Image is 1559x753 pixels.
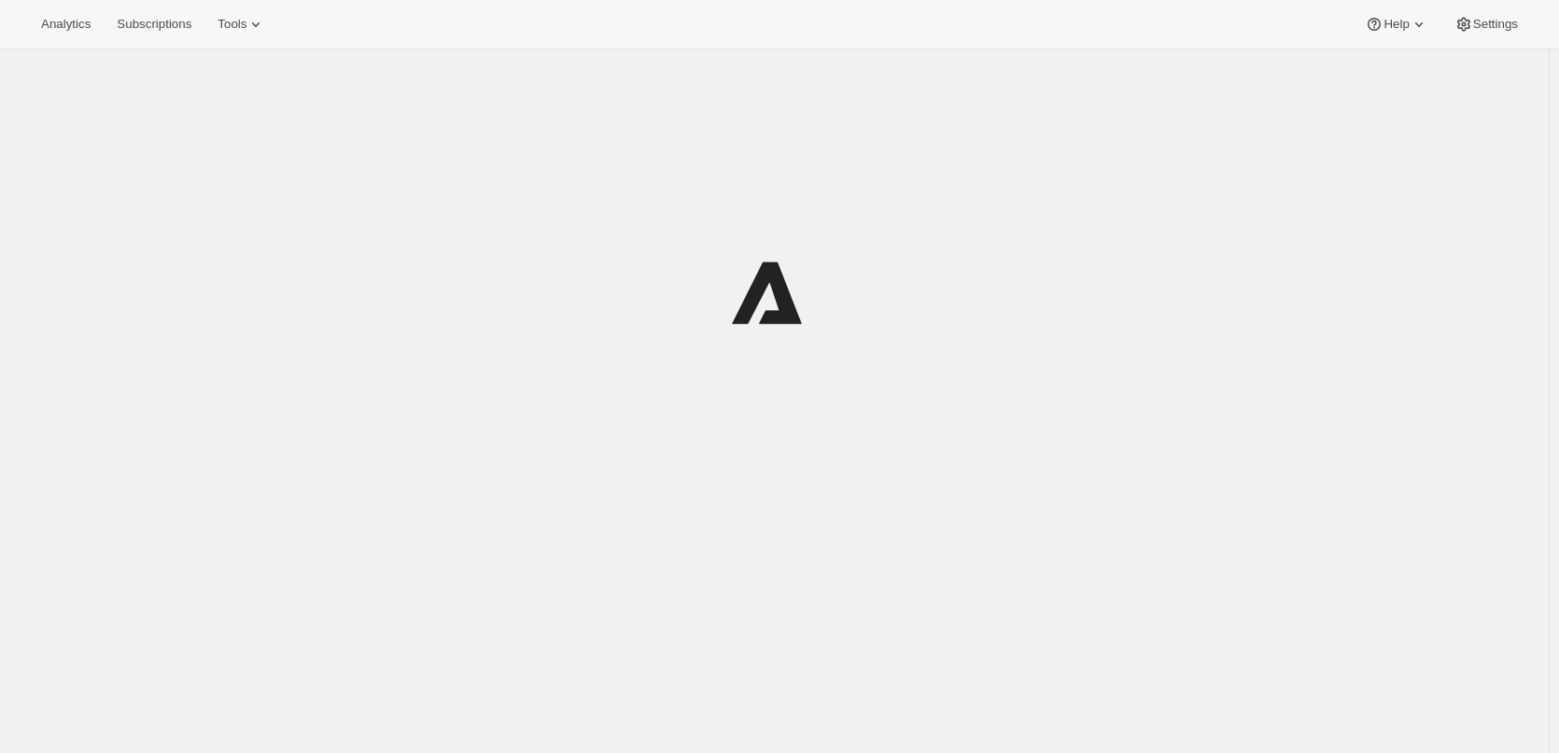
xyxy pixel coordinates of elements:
[218,17,246,32] span: Tools
[105,11,203,37] button: Subscriptions
[30,11,102,37] button: Analytics
[1443,11,1529,37] button: Settings
[1383,17,1409,32] span: Help
[206,11,276,37] button: Tools
[1354,11,1439,37] button: Help
[117,17,191,32] span: Subscriptions
[1473,17,1518,32] span: Settings
[41,17,91,32] span: Analytics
